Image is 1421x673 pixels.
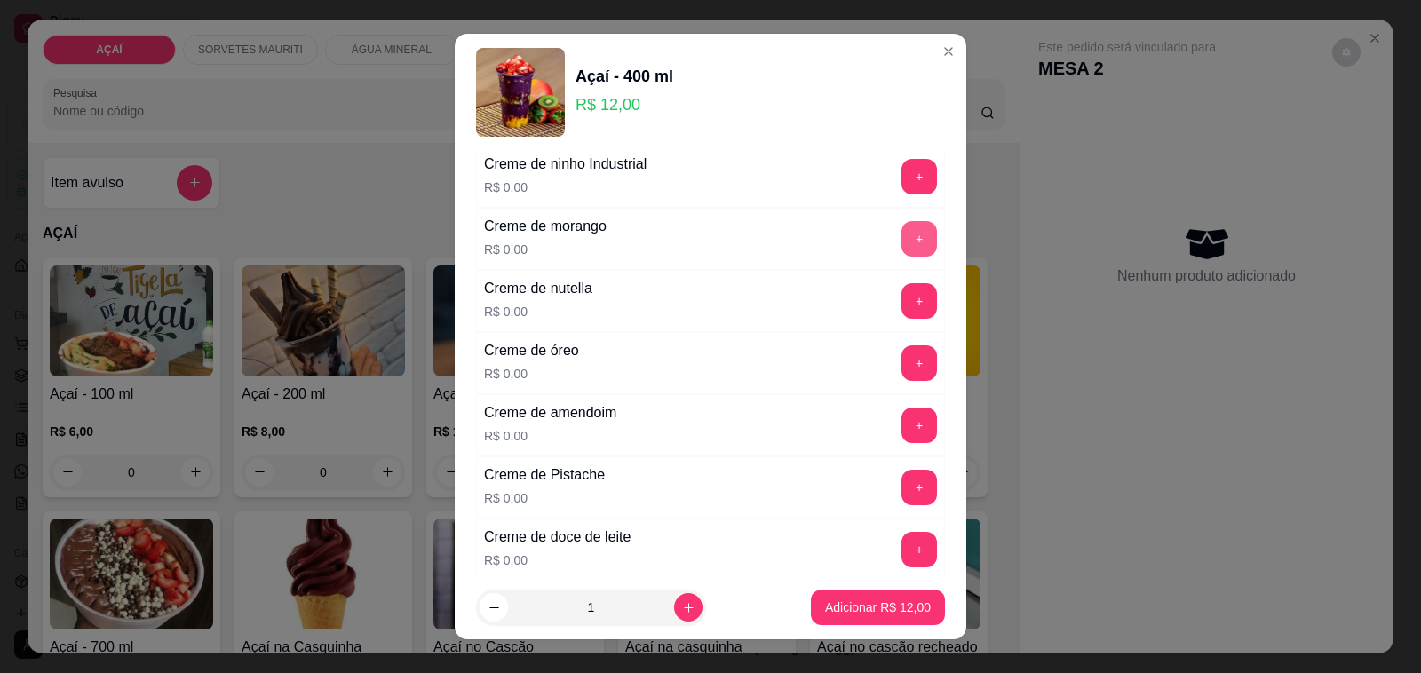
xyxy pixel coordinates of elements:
div: Creme de morango [484,216,607,237]
button: add [901,159,937,194]
button: add [901,408,937,443]
div: Creme de óreo [484,340,579,361]
p: R$ 0,00 [484,178,647,196]
p: R$ 12,00 [576,92,673,117]
div: Creme de ninho Industrial [484,154,647,175]
button: add [901,470,937,505]
p: R$ 0,00 [484,241,607,258]
p: R$ 0,00 [484,551,631,569]
div: Creme de Pistache [484,464,605,486]
img: product-image [476,48,565,137]
div: Creme de nutella [484,278,592,299]
button: add [901,283,937,319]
div: Creme de amendoim [484,402,616,424]
div: Açaí - 400 ml [576,64,673,89]
p: R$ 0,00 [484,489,605,507]
p: R$ 0,00 [484,427,616,445]
button: decrease-product-quantity [480,593,508,622]
div: Creme de doce de leite [484,527,631,548]
p: Adicionar R$ 12,00 [825,598,931,616]
button: add [901,345,937,381]
button: add [901,221,937,257]
p: R$ 0,00 [484,303,592,321]
button: Adicionar R$ 12,00 [811,590,945,625]
button: increase-product-quantity [674,593,703,622]
p: R$ 0,00 [484,365,579,383]
button: Close [934,37,963,66]
button: add [901,532,937,567]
